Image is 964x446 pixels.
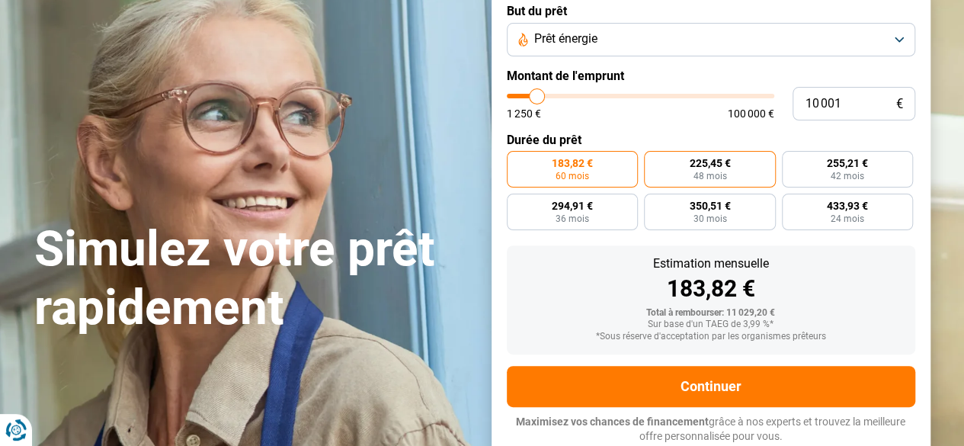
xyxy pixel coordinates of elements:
span: 255,21 € [827,158,868,168]
span: 30 mois [693,214,726,223]
span: 48 mois [693,172,726,181]
span: 100 000 € [728,108,774,119]
span: 294,91 € [552,201,593,211]
span: 36 mois [556,214,589,223]
span: 24 mois [831,214,864,223]
span: € [896,98,903,111]
label: But du prêt [507,4,915,18]
p: grâce à nos experts et trouvez la meilleure offre personnalisée pour vous. [507,415,915,444]
div: Total à rembourser: 11 029,20 € [519,308,903,319]
span: Prêt énergie [534,30,597,47]
div: Estimation mensuelle [519,258,903,270]
span: 225,45 € [689,158,730,168]
div: 183,82 € [519,278,903,300]
span: 350,51 € [689,201,730,211]
span: 433,93 € [827,201,868,211]
span: Maximisez vos chances de financement [516,416,709,428]
button: Continuer [507,366,915,407]
div: Sur base d'un TAEG de 3,99 %* [519,319,903,330]
span: 183,82 € [552,158,593,168]
label: Durée du prêt [507,133,915,147]
span: 42 mois [831,172,864,181]
h1: Simulez votre prêt rapidement [34,220,473,338]
button: Prêt énergie [507,23,915,56]
label: Montant de l'emprunt [507,69,915,83]
div: *Sous réserve d'acceptation par les organismes prêteurs [519,332,903,342]
span: 1 250 € [507,108,541,119]
span: 60 mois [556,172,589,181]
